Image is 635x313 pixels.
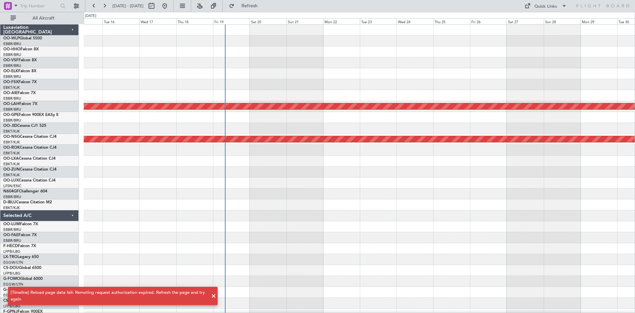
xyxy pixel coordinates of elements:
span: OO-ZUN [3,168,20,172]
div: Mon 29 [580,18,617,24]
a: EBBR/BRU [3,194,21,199]
a: OO-LUMFalcon 7X [3,222,38,226]
span: OO-LXA [3,157,19,161]
div: Fri 26 [470,18,507,24]
button: Refresh [226,1,266,11]
div: Sun 21 [286,18,323,24]
a: EBBR/BRU [3,74,21,79]
span: Refresh [236,4,264,8]
a: LX-TROLegacy 650 [3,255,39,259]
span: OO-VSF [3,58,19,62]
a: EBKT/KJK [3,151,20,156]
a: G-FOMOGlobal 6000 [3,277,43,281]
div: Wed 24 [397,18,433,24]
a: LFSN/ENC [3,183,21,188]
a: OO-GPEFalcon 900EX EASy II [3,113,58,117]
div: Tue 16 [103,18,139,24]
a: OO-LXACessna Citation CJ4 [3,157,56,161]
span: All Aircraft [17,16,70,21]
a: EGGW/LTN [3,260,23,265]
a: EBKT/KJK [3,205,20,210]
a: OO-AIEFalcon 7X [3,91,36,95]
span: OO-ROK [3,146,20,150]
span: OO-JID [3,124,17,128]
a: EBKT/KJK [3,140,20,145]
input: Trip Number [20,1,58,11]
a: EBBR/BRU [3,63,21,68]
div: Wed 17 [139,18,176,24]
div: Sat 27 [507,18,543,24]
a: EBBR/BRU [3,238,21,243]
a: OO-ELKFalcon 8X [3,69,36,73]
a: CS-DOUGlobal 6500 [3,266,41,270]
span: LX-TRO [3,255,18,259]
button: All Aircraft [7,13,72,24]
span: D-IBLU [3,200,16,204]
a: OO-ZUNCessna Citation CJ4 [3,168,57,172]
span: OO-LAH [3,102,19,106]
a: EBBR/BRU [3,96,21,101]
span: F-HECD [3,244,18,248]
a: OO-WLPGlobal 5500 [3,36,42,40]
a: LFPB/LBG [3,249,21,254]
a: LFPB/LBG [3,271,21,276]
a: F-HECDFalcon 7X [3,244,36,248]
span: OO-AIE [3,91,18,95]
a: EBBR/BRU [3,118,21,123]
a: EBKT/KJK [3,85,20,90]
span: [DATE] - [DATE] [112,3,144,9]
span: OO-HHO [3,47,21,51]
span: G-FOMO [3,277,20,281]
a: EBKT/KJK [3,129,20,134]
span: OO-ELK [3,69,18,73]
a: OO-FAEFalcon 7X [3,233,37,237]
a: OO-FSXFalcon 7X [3,80,37,84]
div: Mon 15 [66,18,103,24]
div: Sun 28 [544,18,580,24]
span: OO-NSG [3,135,20,139]
a: EBBR/BRU [3,107,21,112]
a: OO-ROKCessna Citation CJ4 [3,146,57,150]
div: Sat 20 [250,18,286,24]
span: N604GF [3,189,19,193]
div: Fri 19 [213,18,250,24]
a: OO-LAHFalcon 7X [3,102,37,106]
a: EBBR/BRU [3,41,21,46]
div: [Timeline] Reload page data fail: Remoting request authorization expired. Refresh the page and tr... [11,289,208,302]
div: Quick Links [534,3,557,10]
a: OO-NSGCessna Citation CJ4 [3,135,57,139]
span: OO-WLP [3,36,20,40]
span: CS-DOU [3,266,19,270]
a: D-IBLUCessna Citation M2 [3,200,52,204]
div: Thu 18 [176,18,213,24]
div: Tue 23 [360,18,397,24]
div: [DATE] [85,13,96,19]
span: OO-GPE [3,113,19,117]
a: N604GFChallenger 604 [3,189,47,193]
a: EBBR/BRU [3,227,21,232]
a: OO-LUXCessna Citation CJ4 [3,179,56,183]
button: Quick Links [521,1,570,11]
a: EBKT/KJK [3,162,20,167]
span: OO-LUX [3,179,19,183]
span: OO-FAE [3,233,19,237]
a: OO-JIDCessna CJ1 525 [3,124,46,128]
div: Thu 25 [433,18,470,24]
a: EBBR/BRU [3,52,21,57]
div: Mon 22 [323,18,360,24]
span: OO-FSX [3,80,19,84]
span: OO-LUM [3,222,20,226]
a: OO-VSFFalcon 8X [3,58,37,62]
a: EBKT/KJK [3,173,20,178]
a: OO-HHOFalcon 8X [3,47,39,51]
